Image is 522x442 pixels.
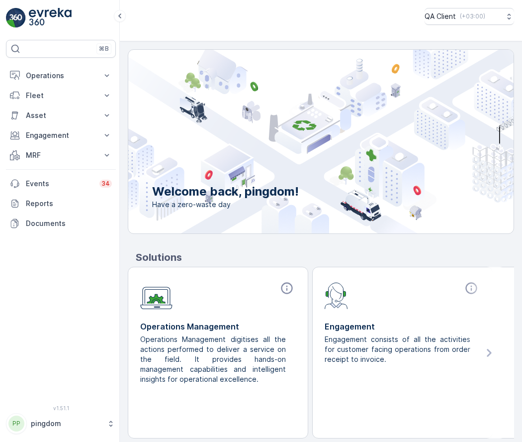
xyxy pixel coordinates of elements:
p: Asset [26,110,96,120]
span: Have a zero-waste day [152,200,299,210]
p: QA Client [425,11,456,21]
p: Documents [26,219,112,228]
span: v 1.51.1 [6,405,116,411]
button: Asset [6,106,116,125]
p: Engagement [26,130,96,140]
p: ⌘B [99,45,109,53]
p: Operations Management digitises all the actions performed to deliver a service on the field. It p... [140,334,288,384]
button: Engagement [6,125,116,145]
a: Reports [6,194,116,214]
p: Operations [26,71,96,81]
button: Operations [6,66,116,86]
p: Operations Management [140,321,296,332]
img: city illustration [84,50,514,233]
button: Fleet [6,86,116,106]
div: PP [8,416,24,432]
p: Events [26,179,93,189]
button: QA Client(+03:00) [425,8,514,25]
p: Solutions [136,250,514,265]
a: Events34 [6,174,116,194]
p: Fleet [26,91,96,101]
a: Documents [6,214,116,233]
p: ( +03:00 ) [460,12,485,20]
p: Reports [26,199,112,209]
p: 34 [101,180,110,188]
img: module-icon [325,281,348,309]
img: logo_light-DOdMpM7g.png [29,8,72,28]
p: Engagement [325,321,480,332]
p: Welcome back, pingdom! [152,184,299,200]
img: module-icon [140,281,173,310]
img: logo [6,8,26,28]
p: Engagement consists of all the activities for customer facing operations from order receipt to in... [325,334,472,364]
p: MRF [26,150,96,160]
p: pingdom [31,419,102,429]
button: PPpingdom [6,413,116,434]
button: MRF [6,145,116,165]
